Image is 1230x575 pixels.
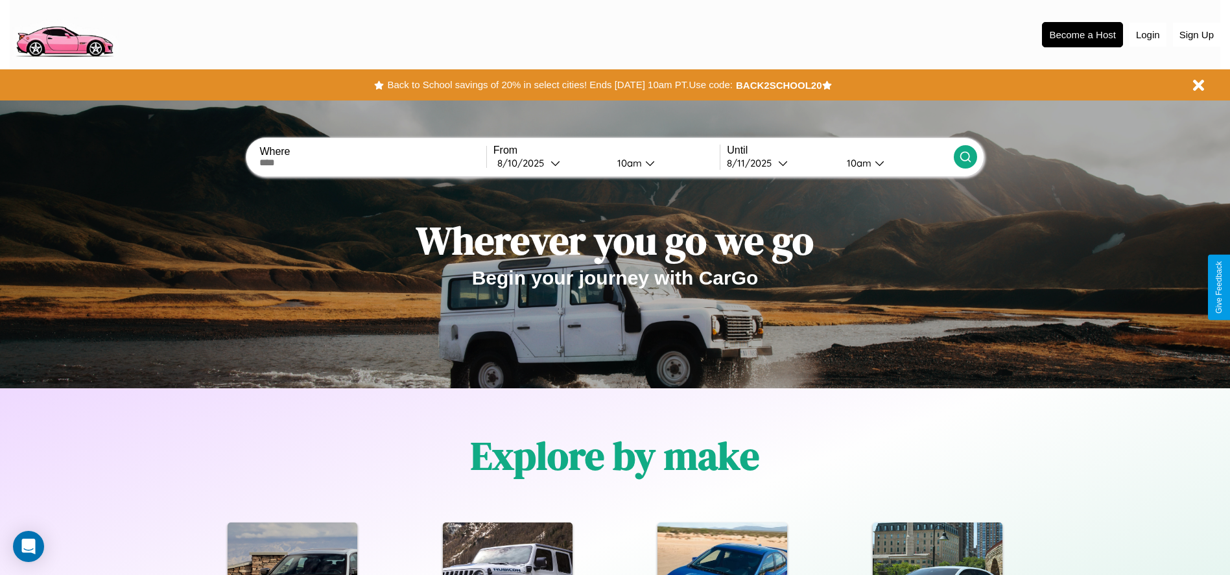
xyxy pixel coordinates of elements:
[611,157,645,169] div: 10am
[497,157,550,169] div: 8 / 10 / 2025
[1042,22,1123,47] button: Become a Host
[13,531,44,562] div: Open Intercom Messenger
[840,157,875,169] div: 10am
[727,157,778,169] div: 8 / 11 / 2025
[836,156,954,170] button: 10am
[607,156,720,170] button: 10am
[727,145,953,156] label: Until
[384,76,735,94] button: Back to School savings of 20% in select cities! Ends [DATE] 10am PT.Use code:
[10,6,119,60] img: logo
[259,146,486,158] label: Where
[493,145,720,156] label: From
[493,156,607,170] button: 8/10/2025
[1214,261,1224,314] div: Give Feedback
[1129,23,1166,47] button: Login
[736,80,822,91] b: BACK2SCHOOL20
[1173,23,1220,47] button: Sign Up
[471,429,759,482] h1: Explore by make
